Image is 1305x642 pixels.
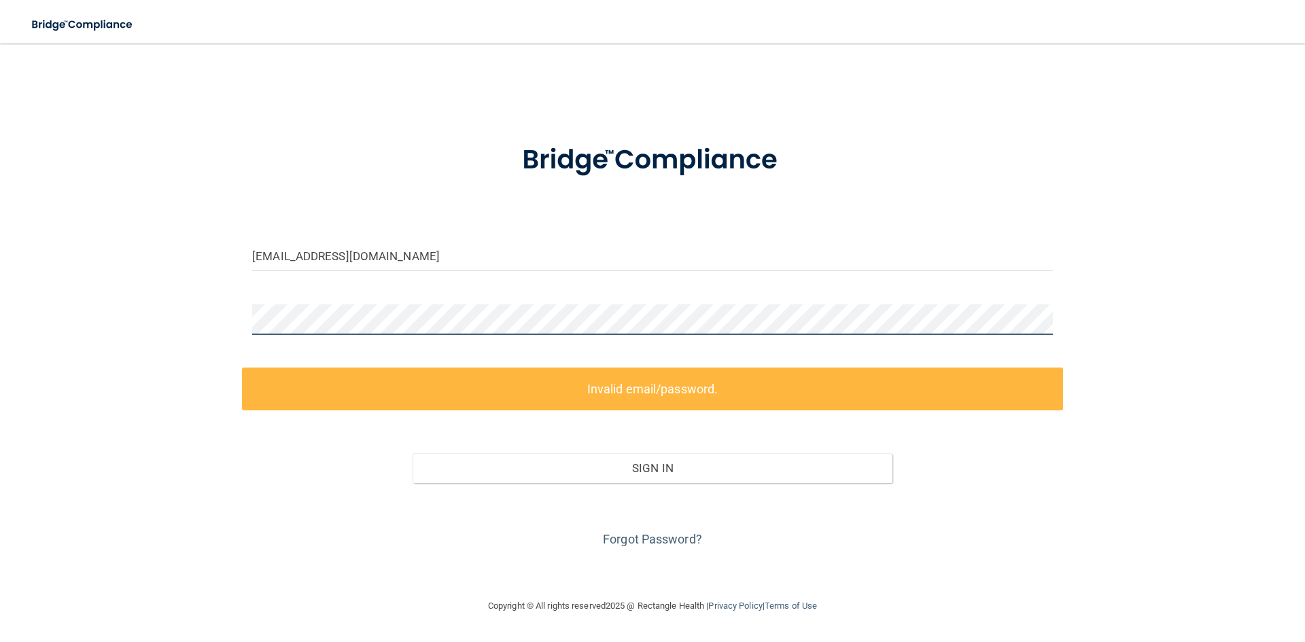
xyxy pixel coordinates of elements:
a: Privacy Policy [708,601,762,611]
input: Email [252,240,1053,271]
img: bridge_compliance_login_screen.278c3ca4.svg [494,125,811,196]
img: bridge_compliance_login_screen.278c3ca4.svg [20,11,145,39]
a: Terms of Use [765,601,817,611]
div: Copyright © All rights reserved 2025 @ Rectangle Health | | [404,584,901,628]
button: Sign In [413,453,893,483]
label: Invalid email/password. [242,368,1063,410]
a: Forgot Password? [603,532,702,546]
